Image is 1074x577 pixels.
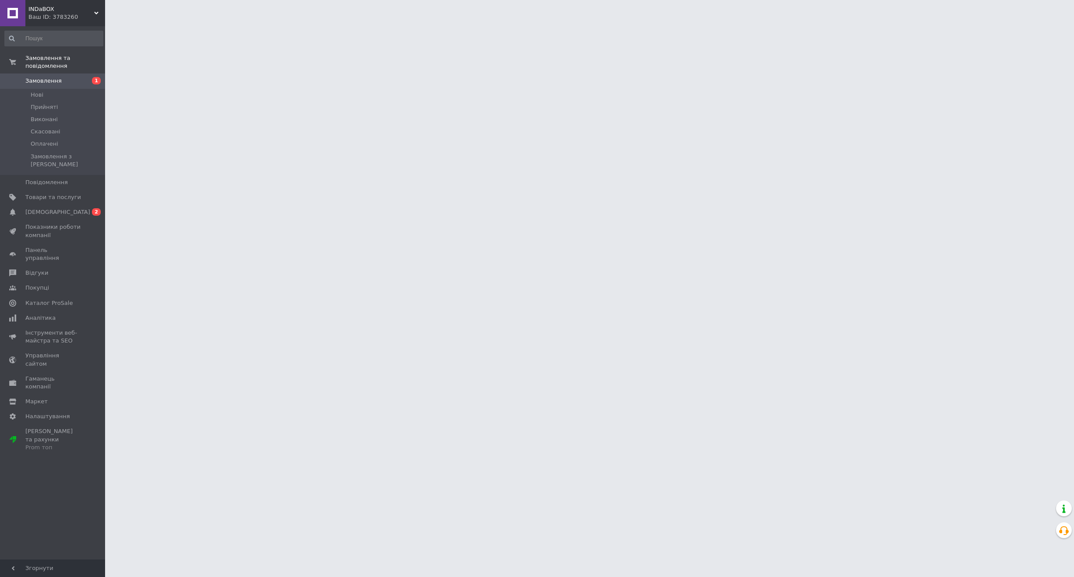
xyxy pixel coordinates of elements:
[31,91,43,99] span: Нові
[4,31,103,46] input: Пошук
[25,329,81,345] span: Інструменти веб-майстра та SEO
[25,413,70,420] span: Налаштування
[25,427,81,451] span: [PERSON_NAME] та рахунки
[25,375,81,391] span: Гаманець компанії
[31,140,58,148] span: Оплачені
[25,193,81,201] span: Товари та послуги
[31,153,102,168] span: Замовлення з [PERSON_NAME]
[25,223,81,239] span: Показники роботи компанії
[28,13,105,21] div: Ваш ID: 3783260
[25,284,49,292] span: Покупці
[31,103,58,111] span: Прийняті
[25,54,105,70] span: Замовлення та повідомлення
[25,77,62,85] span: Замовлення
[25,178,68,186] span: Повідомлення
[28,5,94,13] span: INDaBOX
[92,77,101,84] span: 1
[31,115,58,123] span: Виконані
[25,246,81,262] span: Панель управління
[25,299,73,307] span: Каталог ProSale
[31,128,60,136] span: Скасовані
[25,398,48,406] span: Маркет
[25,444,81,451] div: Prom топ
[25,352,81,367] span: Управління сайтом
[25,269,48,277] span: Відгуки
[25,314,56,322] span: Аналітика
[25,208,90,216] span: [DEMOGRAPHIC_DATA]
[92,208,101,216] span: 2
